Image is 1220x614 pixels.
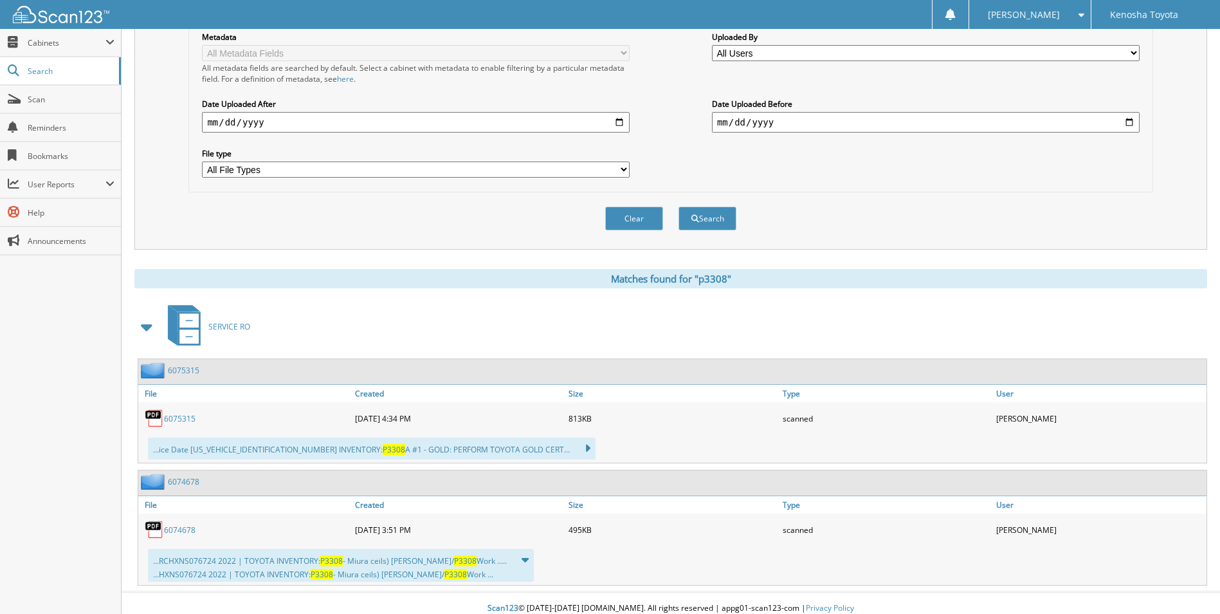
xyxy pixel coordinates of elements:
[202,32,630,42] label: Metadata
[565,496,779,514] a: Size
[141,362,168,378] img: folder2.png
[148,438,596,460] div: ...ice Date [US_VEHICLE_IDENTIFICATION_NUMBER] INVENTORY: A #1 - GOLD: PERFORM TOYOTA GOLD CERT...
[352,385,565,402] a: Created
[352,517,565,543] div: [DATE] 3:51 PM
[487,602,518,613] span: Scan123
[779,496,993,514] a: Type
[993,405,1206,431] div: [PERSON_NAME]
[153,569,529,580] div: ...HXNS076724 2022 | TOYOTA INVENTORY: - Miura ceils) [PERSON_NAME]/ Work ...
[779,517,993,543] div: scanned
[712,32,1140,42] label: Uploaded By
[141,474,168,490] img: folder2.png
[993,517,1206,543] div: [PERSON_NAME]
[988,11,1060,19] span: [PERSON_NAME]
[145,409,164,428] img: PDF.png
[993,385,1206,402] a: User
[164,525,196,535] a: 6074678
[28,94,114,105] span: Scan
[993,496,1206,514] a: User
[678,207,736,230] button: Search
[138,385,352,402] a: File
[712,98,1140,109] label: Date Uploaded Before
[383,444,405,455] span: P3308
[168,365,199,376] a: 6075315
[138,496,352,514] a: File
[134,269,1207,288] div: Matches found for "p3308"
[208,321,250,332] span: SERVICE RO
[28,122,114,133] span: Reminders
[145,520,164,539] img: PDF.png
[337,73,354,84] a: here
[160,301,250,352] a: SERVICE RO
[202,62,630,84] div: All metadata fields are searched by default. Select a cabinet with metadata to enable filtering b...
[712,112,1140,133] input: end
[565,517,779,543] div: 495KB
[28,179,105,190] span: User Reports
[202,148,630,159] label: File type
[565,405,779,431] div: 813KB
[311,569,333,580] span: P3308
[202,98,630,109] label: Date Uploaded After
[454,555,477,566] span: P3308
[779,385,993,402] a: Type
[28,66,113,77] span: Search
[148,549,534,582] div: ...RCHXNS076724 2022 | TOYOTA INVENTORY: - Miura ceils) [PERSON_NAME]/ Work .....
[13,6,109,23] img: scan123-logo-white.svg
[320,555,343,566] span: P3308
[28,207,114,218] span: Help
[28,151,114,162] span: Bookmarks
[28,37,105,48] span: Cabinets
[779,405,993,431] div: scanned
[605,207,663,230] button: Clear
[565,385,779,402] a: Size
[28,236,114,247] span: Announcements
[1110,11,1178,19] span: Kenosha Toyota
[352,496,565,514] a: Created
[164,413,196,424] a: 6075315
[444,569,467,580] span: P3308
[806,602,854,613] a: Privacy Policy
[352,405,565,431] div: [DATE] 4:34 PM
[1156,552,1220,614] iframe: Chat Widget
[202,112,630,133] input: start
[168,476,199,487] a: 6074678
